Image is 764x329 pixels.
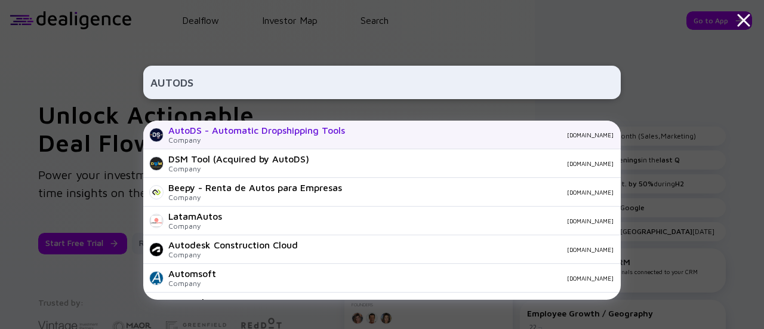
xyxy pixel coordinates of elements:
[168,211,222,222] div: LatamAutos
[168,222,222,230] div: Company
[232,217,614,225] div: [DOMAIN_NAME]
[168,153,309,164] div: DSM Tool (Acquired by AutoDS)
[226,275,614,282] div: [DOMAIN_NAME]
[168,193,342,202] div: Company
[168,268,216,279] div: Automsoft
[168,297,230,308] div: AutoDelegate
[168,239,298,250] div: Autodesk Construction Cloud
[168,125,345,136] div: AutoDS - Automatic Dropshipping Tools
[319,160,614,167] div: [DOMAIN_NAME]
[168,164,309,173] div: Company
[168,136,345,144] div: Company
[355,131,614,139] div: [DOMAIN_NAME]
[307,246,614,253] div: [DOMAIN_NAME]
[168,279,216,288] div: Company
[168,250,298,259] div: Company
[150,72,614,93] input: Search Company or Investor...
[168,182,342,193] div: Beepy - Renta de Autos para Empresas
[352,189,614,196] div: [DOMAIN_NAME]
